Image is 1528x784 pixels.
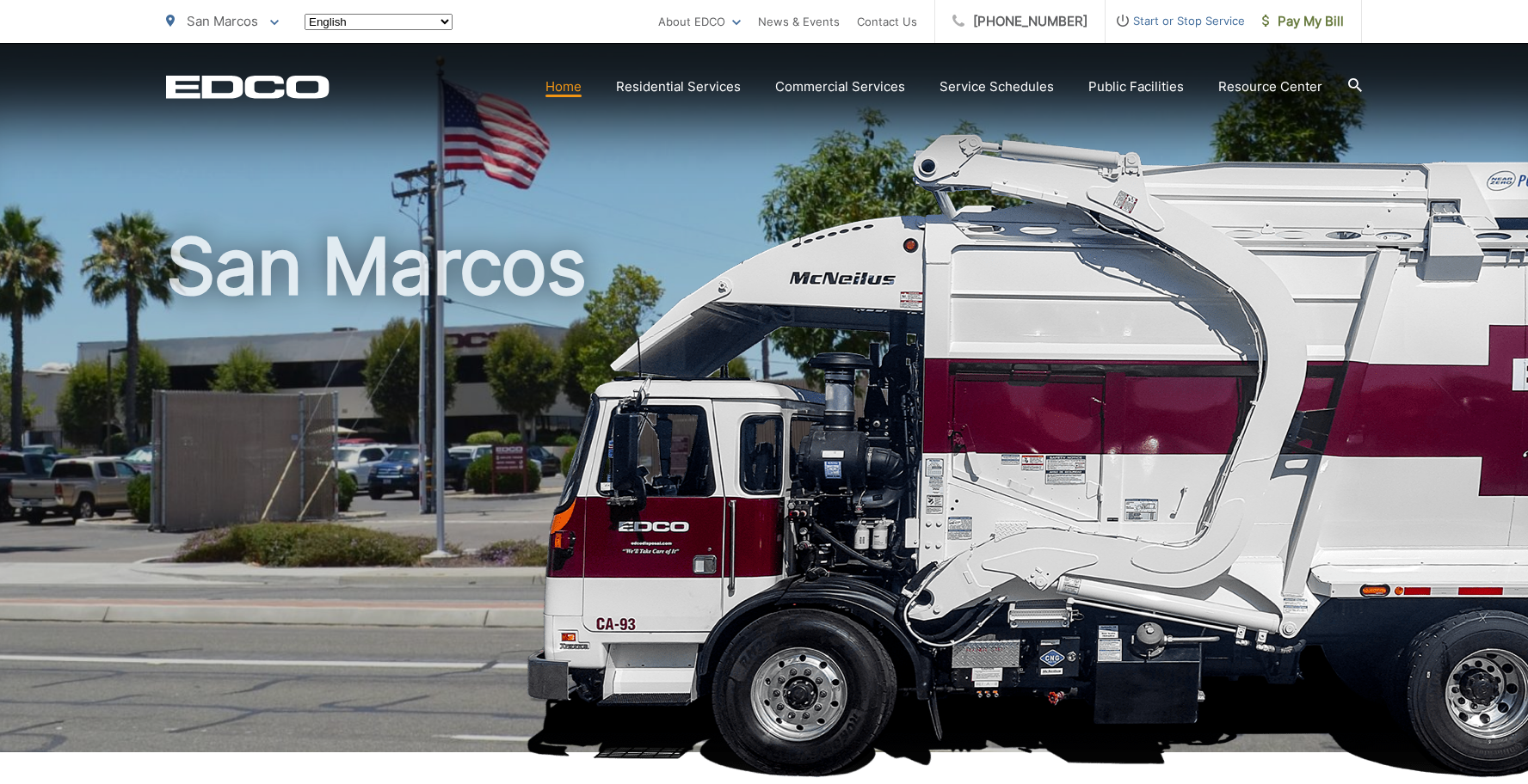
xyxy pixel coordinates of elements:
a: About EDCO [658,11,741,32]
span: San Marcos [187,13,258,29]
a: Service Schedules [940,77,1054,97]
select: Select a language [305,14,453,30]
h1: San Marcos [166,224,1362,768]
a: EDCD logo. Return to the homepage. [166,75,330,99]
a: Commercial Services [775,77,905,97]
span: Pay My Bill [1262,11,1344,32]
a: Contact Us [857,11,917,32]
a: News & Events [758,11,840,32]
a: Resource Center [1218,77,1322,97]
a: Residential Services [616,77,741,97]
a: Home [545,77,582,97]
a: Public Facilities [1088,77,1184,97]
